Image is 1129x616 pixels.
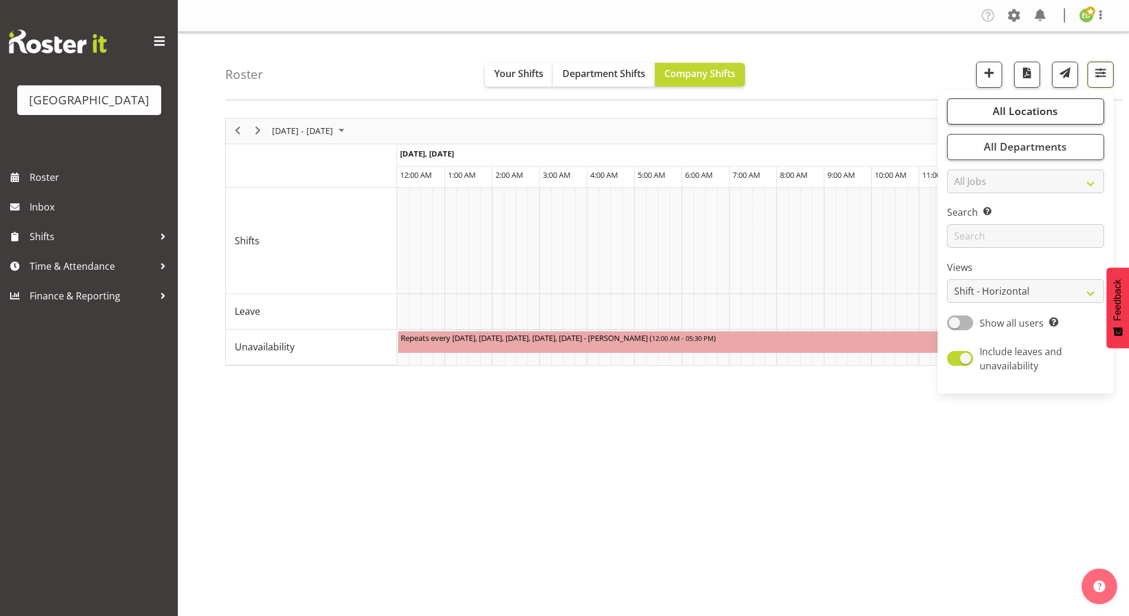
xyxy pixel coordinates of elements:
td: Leave resource [226,294,397,330]
span: All Departments [984,139,1067,154]
button: All Locations [947,98,1104,125]
span: Feedback [1112,279,1123,321]
button: Company Shifts [655,63,745,87]
span: 10:00 AM [875,170,907,180]
span: Finance & Reporting [30,287,154,305]
input: Search [947,224,1104,248]
span: Company Shifts [664,67,735,80]
img: Rosterit website logo [9,30,107,53]
div: [GEOGRAPHIC_DATA] [29,91,149,109]
span: Shifts [30,228,154,245]
button: Filter Shifts [1088,62,1114,88]
span: Unavailability [235,340,295,354]
span: Time & Attendance [30,257,154,275]
span: 2:00 AM [495,170,523,180]
div: Timeline Week of August 26, 2025 [225,118,1082,366]
span: Shifts [235,234,260,248]
td: Shifts resource [226,188,397,294]
div: August 25 - 31, 2025 [268,119,351,143]
span: 6:00 AM [685,170,713,180]
span: All Locations [993,104,1058,118]
div: previous period [228,119,248,143]
span: 4:00 AM [590,170,618,180]
span: [DATE], [DATE] [400,148,454,159]
td: Unavailability resource [226,330,397,365]
img: help-xxl-2.png [1093,580,1105,592]
span: Your Shifts [494,67,543,80]
div: next period [248,119,268,143]
span: 7:00 AM [733,170,760,180]
button: Your Shifts [485,63,553,87]
button: All Departments [947,134,1104,160]
span: Roster [30,168,172,186]
button: Add a new shift [976,62,1002,88]
button: Department Shifts [553,63,655,87]
button: Send a list of all shifts for the selected filtered period to all rostered employees. [1052,62,1078,88]
button: Feedback - Show survey [1106,267,1129,348]
span: Inbox [30,198,172,216]
h4: Roster [225,68,263,81]
span: 3:00 AM [543,170,571,180]
span: 11:00 AM [922,170,954,180]
span: 9:00 AM [827,170,855,180]
button: August 2025 [270,123,350,138]
span: 12:00 AM [400,170,432,180]
span: Department Shifts [562,67,645,80]
span: Include leaves and unavailability [980,345,1062,372]
label: Search [947,205,1104,219]
span: Leave [235,304,260,318]
span: 8:00 AM [780,170,808,180]
span: 12:00 AM - 05:30 PM [652,333,714,343]
span: 1:00 AM [448,170,476,180]
span: 5:00 AM [638,170,666,180]
span: [DATE] - [DATE] [271,123,334,138]
button: Download a PDF of the roster according to the set date range. [1014,62,1040,88]
label: Views [947,260,1104,275]
span: Show all users [980,317,1044,330]
button: Previous [230,123,246,138]
button: Next [250,123,266,138]
img: emma-dowman11789.jpg [1079,8,1093,23]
